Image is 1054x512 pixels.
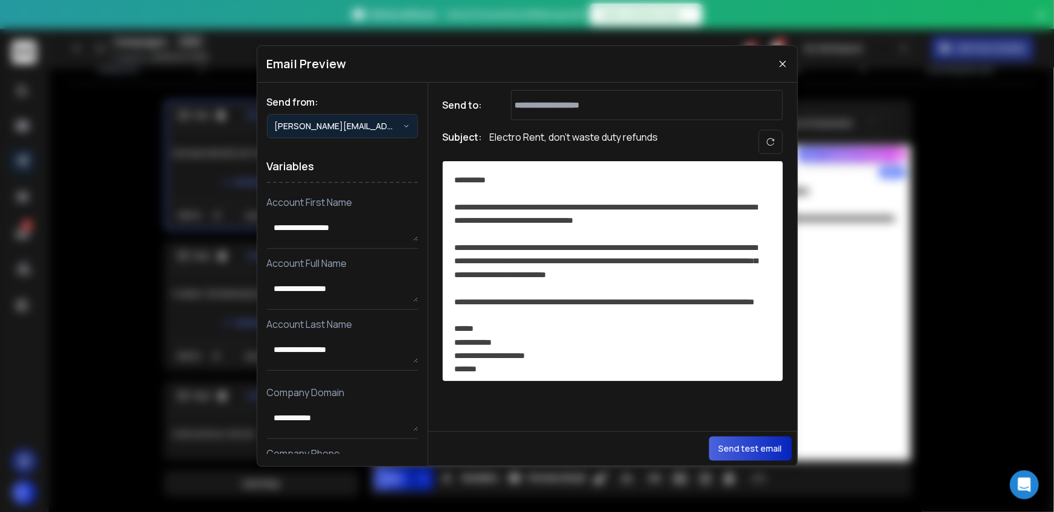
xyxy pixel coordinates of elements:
[267,256,418,270] p: Account Full Name
[267,446,418,461] p: Company Phone
[267,56,347,72] h1: Email Preview
[709,437,792,461] button: Send test email
[267,317,418,331] p: Account Last Name
[1010,470,1039,499] div: Open Intercom Messenger
[490,130,658,154] p: Electro Rent, don’t waste duty refunds
[267,195,418,210] p: Account First Name
[267,385,418,400] p: Company Domain
[275,120,403,132] p: [PERSON_NAME][EMAIL_ADDRESS][DOMAIN_NAME]
[267,95,418,109] h1: Send from:
[267,150,418,183] h1: Variables
[443,98,491,112] h1: Send to:
[443,130,483,154] h1: Subject:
